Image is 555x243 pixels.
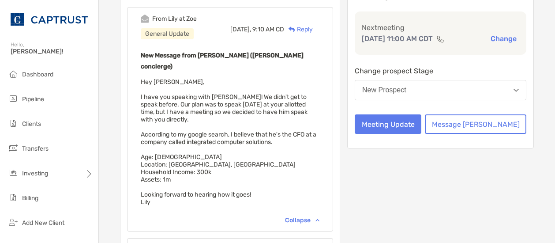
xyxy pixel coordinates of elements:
b: New Message from [PERSON_NAME] ([PERSON_NAME] concierge) [141,52,304,70]
img: Open dropdown arrow [514,89,519,92]
div: Reply [284,25,313,34]
div: New Prospect [362,86,406,94]
div: Collapse [285,216,319,224]
span: Billing [22,194,38,202]
img: Reply icon [289,27,295,32]
img: pipeline icon [8,93,19,104]
span: Investing [22,170,48,177]
button: New Prospect [355,80,526,100]
span: Dashboard [22,71,53,78]
div: From Lily at Zoe [152,15,197,23]
span: Clients [22,120,41,128]
button: Message [PERSON_NAME] [425,114,526,134]
span: Transfers [22,145,49,152]
img: dashboard icon [8,68,19,79]
button: Meeting Update [355,114,421,134]
img: Chevron icon [315,219,319,221]
span: [DATE], [230,26,251,33]
img: CAPTRUST Logo [11,4,88,35]
img: billing icon [8,192,19,203]
img: add_new_client icon [8,217,19,228]
p: [DATE] 11:00 AM CDT [362,33,433,44]
img: clients icon [8,118,19,129]
div: General Update [141,28,194,39]
span: Pipeline [22,95,44,103]
img: communication type [436,35,444,42]
span: [PERSON_NAME]! [11,48,93,55]
img: investing icon [8,167,19,178]
img: transfers icon [8,143,19,153]
p: Next meeting [362,22,519,33]
span: Hey [PERSON_NAME], I have you speaking with [PERSON_NAME]! We didn't get to speak before. Our pla... [141,78,316,206]
p: Change prospect Stage [355,65,526,76]
span: 9:10 AM CD [252,26,284,33]
button: Change [488,34,519,43]
img: Event icon [141,15,149,23]
span: Add New Client [22,219,64,227]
